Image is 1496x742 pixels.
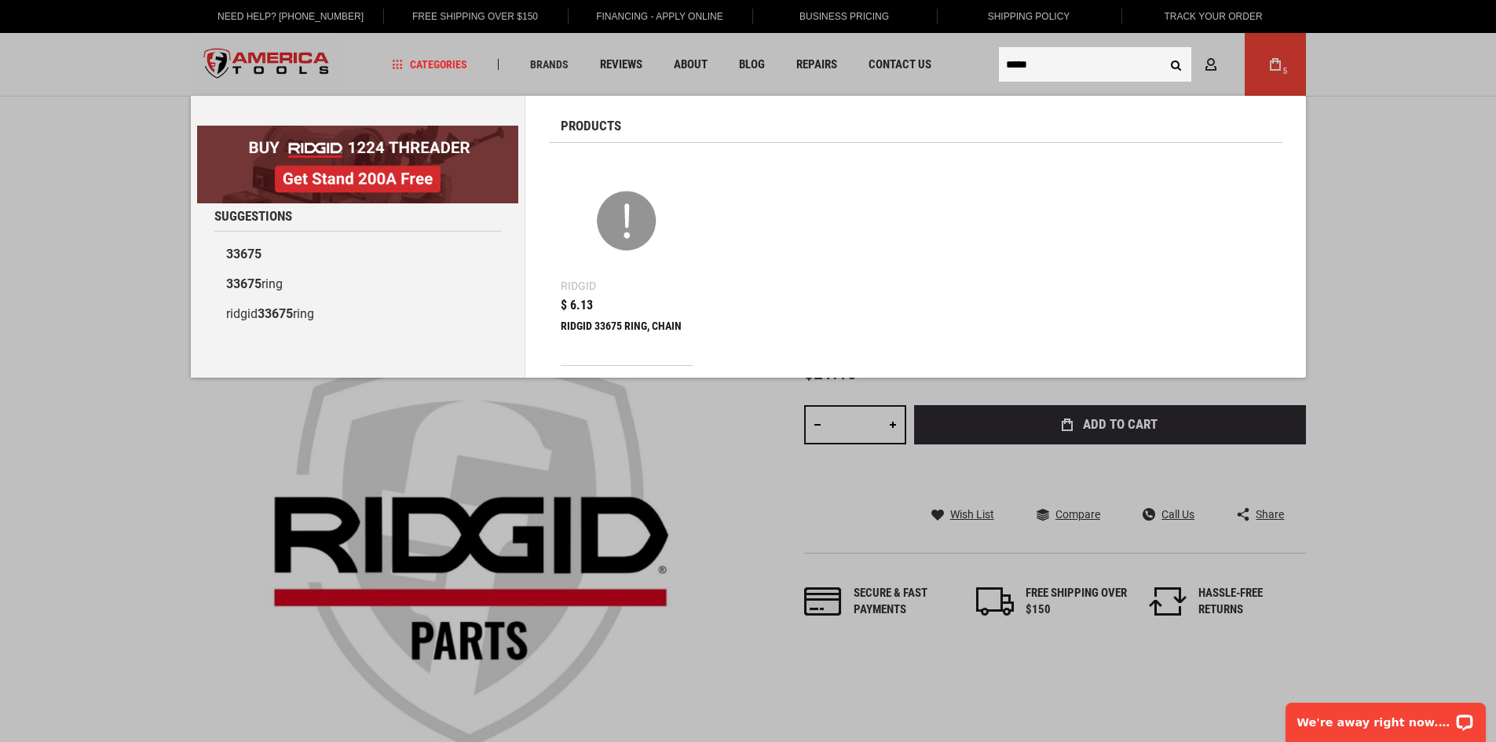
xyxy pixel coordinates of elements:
a: 33675ring [214,269,501,299]
a: Categories [385,54,474,75]
span: Brands [530,59,569,70]
span: Products [561,119,621,133]
span: Categories [392,59,467,70]
b: 33675 [226,247,262,261]
a: ridgid33675ring [214,299,501,329]
b: 33675 [226,276,262,291]
span: Suggestions [214,210,292,223]
a: RIDGID 33675 RING, CHAIN Ridgid $ 6.13 RIDGID 33675 RING, CHAIN [561,155,693,365]
a: Brands [523,54,576,75]
div: Ridgid [561,280,596,291]
img: BOGO: Buy RIDGID® 1224 Threader, Get Stand 200A Free! [197,126,518,203]
img: RIDGID 33675 RING, CHAIN [569,163,686,280]
span: $ 6.13 [561,299,593,312]
a: 33675 [214,239,501,269]
b: 33675 [258,306,293,321]
div: RIDGID 33675 RING, CHAIN [561,320,693,357]
a: BOGO: Buy RIDGID® 1224 Threader, Get Stand 200A Free! [197,126,518,137]
iframe: LiveChat chat widget [1275,693,1496,742]
button: Search [1161,49,1191,79]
